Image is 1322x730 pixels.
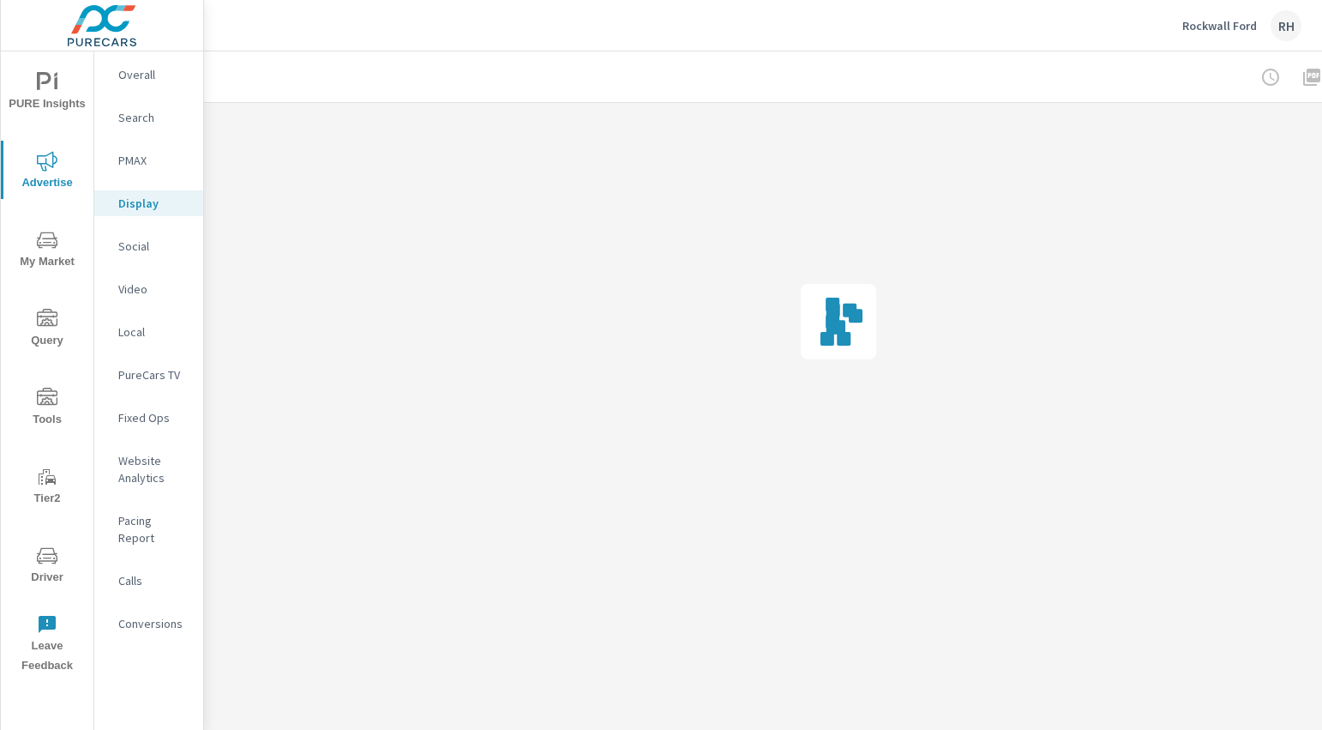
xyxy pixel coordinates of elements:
div: PureCars TV [94,362,203,388]
p: Rockwall Ford [1182,18,1257,33]
div: Calls [94,568,203,594]
span: My Market [6,230,88,272]
span: Driver [6,546,88,588]
p: PMAX [118,152,189,169]
p: Website Analytics [118,452,189,486]
p: Search [118,109,189,126]
span: PURE Insights [6,72,88,114]
div: Conversions [94,611,203,636]
div: Local [94,319,203,345]
span: Query [6,309,88,351]
div: Pacing Report [94,508,203,551]
p: Calls [118,572,189,589]
span: Tools [6,388,88,430]
div: Fixed Ops [94,405,203,431]
span: Advertise [6,151,88,193]
span: Tier2 [6,467,88,509]
div: PMAX [94,148,203,173]
div: Social [94,233,203,259]
p: Display [118,195,189,212]
p: Pacing Report [118,512,189,546]
div: Website Analytics [94,448,203,491]
div: Search [94,105,203,130]
div: Overall [94,62,203,87]
p: Conversions [118,615,189,632]
div: RH [1271,10,1301,41]
p: Social [118,238,189,255]
p: PureCars TV [118,366,189,383]
p: Video [118,281,189,298]
div: nav menu [1,51,93,683]
span: Leave Feedback [6,614,88,676]
p: Fixed Ops [118,409,189,426]
div: Display [94,190,203,216]
div: Video [94,276,203,302]
p: Local [118,323,189,341]
p: Overall [118,66,189,83]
